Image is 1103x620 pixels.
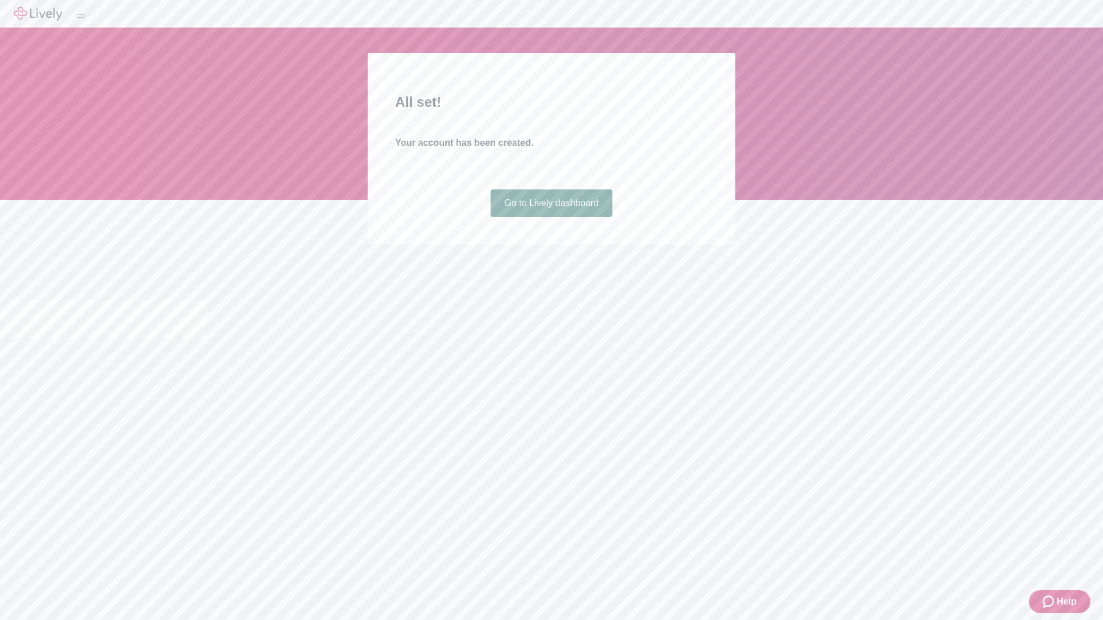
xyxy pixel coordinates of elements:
[1056,595,1077,609] span: Help
[395,92,708,113] h2: All set!
[491,189,613,217] a: Go to Lively dashboard
[76,14,85,18] button: Log out
[1029,590,1090,613] button: Zendesk support iconHelp
[1043,595,1056,609] svg: Zendesk support icon
[14,7,62,21] img: Lively
[395,136,708,150] h4: Your account has been created.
